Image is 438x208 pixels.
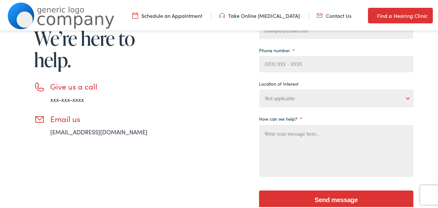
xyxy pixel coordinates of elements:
img: utility icon [368,10,374,18]
a: Take Online [MEDICAL_DATA] [219,11,300,18]
input: (XXX) XXX - XXXX [259,55,413,71]
a: Schedule an Appointment [132,11,202,18]
img: utility icon [219,11,225,18]
img: utility icon [132,11,138,18]
a: [EMAIL_ADDRESS][DOMAIN_NAME] [50,127,148,135]
label: How can we help? [259,115,302,120]
h3: Email us [50,113,167,122]
label: Location of Interest [259,80,298,85]
a: Find a Hearing Clinic [368,6,433,22]
input: example@email.com [259,21,413,38]
a: xxx-xxx-xxxx [50,94,84,102]
img: utility icon [317,11,323,18]
a: Contact Us [317,11,351,18]
label: Phone number [259,46,295,52]
h3: Give us a call [50,80,167,90]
